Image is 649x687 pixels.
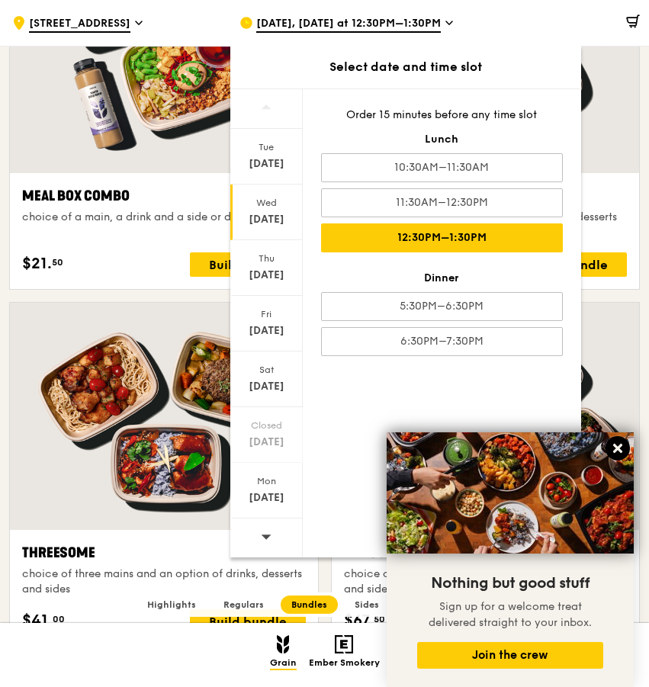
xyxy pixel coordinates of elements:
span: $41. [22,609,53,632]
div: Threesome [22,542,306,563]
div: Meal Box Combo [22,185,306,207]
div: Build bundle [190,252,306,277]
div: 5:30PM–6:30PM [321,292,563,321]
span: 50 [374,613,385,625]
div: Select date and time slot [230,58,581,76]
div: Tue [233,141,300,153]
div: Fri [233,308,300,320]
span: Ember Smokery [309,657,380,670]
span: $67. [344,609,374,632]
div: [DATE] [233,379,300,394]
button: Join the crew [417,642,603,669]
div: choice of a main, a drink and a side or dessert [22,210,306,225]
div: choice of five mains and an option of drinks, desserts and sides [344,567,628,597]
div: Sat [233,364,300,376]
div: Build bundle [190,609,306,634]
div: 11:30AM–12:30PM [321,188,563,217]
div: [DATE] [233,268,300,283]
button: Close [606,436,630,461]
div: Thu [233,252,300,265]
span: 50 [52,256,63,268]
span: [STREET_ADDRESS] [29,16,130,33]
div: Wed [233,197,300,209]
span: Sign up for a welcome treat delivered straight to your inbox. [429,600,592,629]
div: Mon [233,475,300,487]
div: [DATE] [233,490,300,506]
div: [DATE] [233,435,300,450]
div: Lunch [321,132,563,147]
img: DSC07876-Edit02-Large.jpeg [387,432,634,554]
div: [DATE] [233,156,300,172]
div: Closed [233,419,300,432]
div: choice of three mains and an option of drinks, desserts and sides [22,567,306,597]
span: [DATE], [DATE] at 12:30PM–1:30PM [256,16,441,33]
div: 10:30AM–11:30AM [321,153,563,182]
img: Grain mobile logo [277,635,290,653]
div: [DATE] [233,212,300,227]
span: Grain [270,657,297,670]
span: $21. [22,252,52,275]
div: [DATE] [233,323,300,339]
img: Ember Smokery mobile logo [335,635,353,653]
span: Nothing but good stuff [431,574,590,592]
div: 6:30PM–7:30PM [321,327,563,356]
div: 12:30PM–1:30PM [321,223,563,252]
span: 00 [53,613,65,625]
div: Order 15 minutes before any time slot [321,108,563,123]
div: Dinner [321,271,563,286]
